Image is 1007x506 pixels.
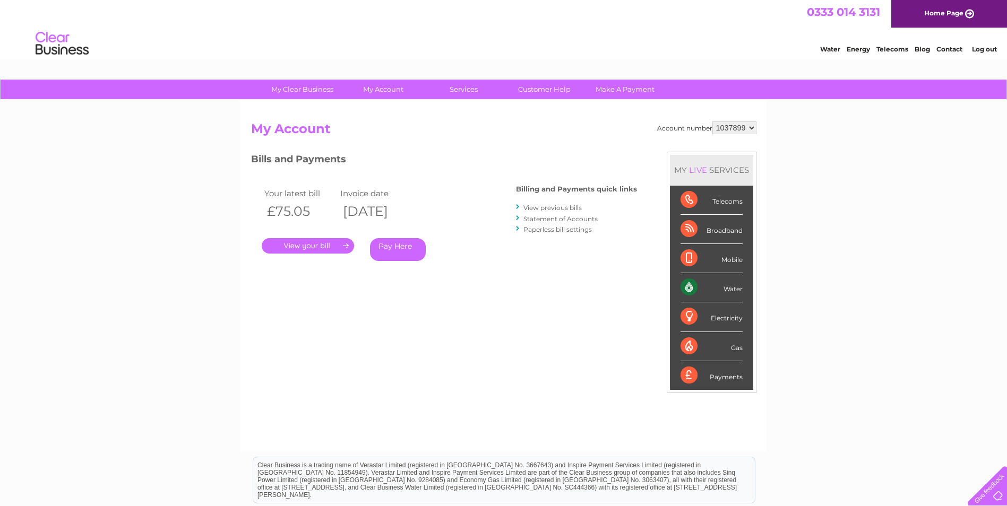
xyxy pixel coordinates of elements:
[807,5,880,19] a: 0333 014 3131
[501,80,588,99] a: Customer Help
[681,186,743,215] div: Telecoms
[657,121,756,134] div: Account number
[687,165,709,175] div: LIVE
[876,45,908,53] a: Telecoms
[523,215,598,223] a: Statement of Accounts
[972,45,997,53] a: Log out
[253,6,755,51] div: Clear Business is a trading name of Verastar Limited (registered in [GEOGRAPHIC_DATA] No. 3667643...
[523,225,592,233] a: Paperless bill settings
[262,186,338,200] td: Your latest bill
[936,45,962,53] a: Contact
[516,185,637,193] h4: Billing and Payments quick links
[681,302,743,331] div: Electricity
[847,45,870,53] a: Energy
[262,200,338,222] th: £75.05
[523,204,582,212] a: View previous bills
[681,273,743,302] div: Water
[339,80,427,99] a: My Account
[681,332,743,361] div: Gas
[259,80,346,99] a: My Clear Business
[338,200,414,222] th: [DATE]
[338,186,414,200] td: Invoice date
[681,244,743,273] div: Mobile
[915,45,930,53] a: Blog
[370,238,426,261] a: Pay Here
[251,121,756,142] h2: My Account
[681,215,743,244] div: Broadband
[251,152,637,170] h3: Bills and Payments
[581,80,669,99] a: Make A Payment
[820,45,840,53] a: Water
[262,238,354,254] a: .
[35,28,89,60] img: logo.png
[670,155,753,185] div: MY SERVICES
[420,80,507,99] a: Services
[681,361,743,390] div: Payments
